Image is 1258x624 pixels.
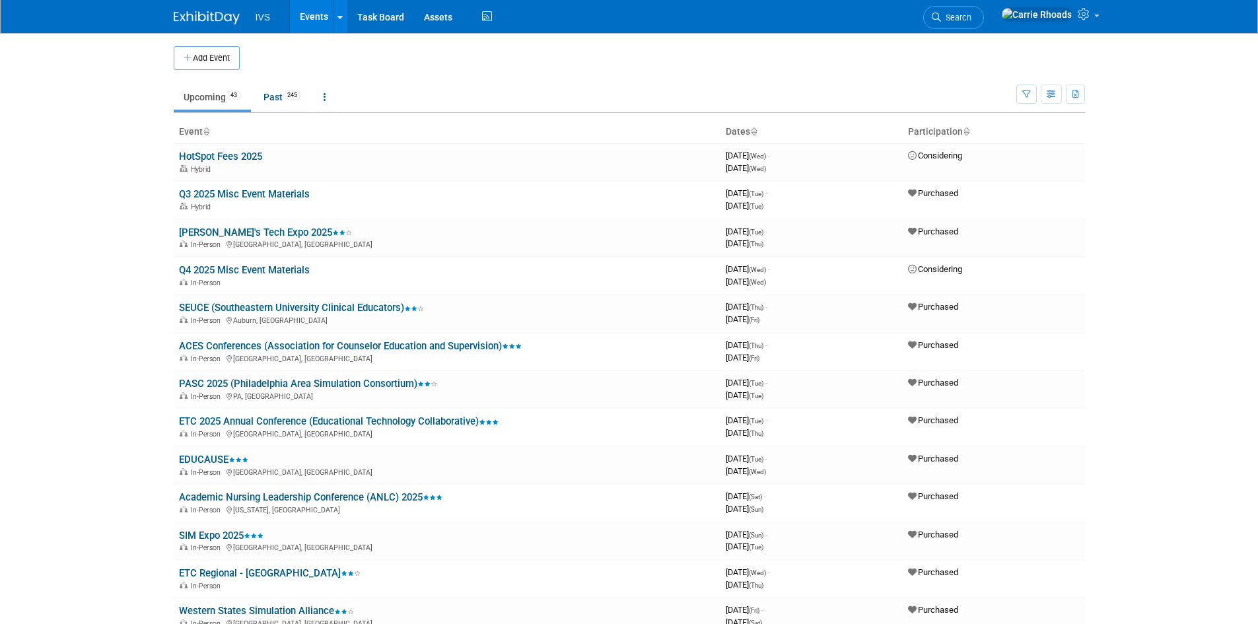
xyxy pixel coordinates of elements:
[180,203,188,209] img: Hybrid Event
[908,188,958,198] span: Purchased
[908,415,958,425] span: Purchased
[191,468,225,477] span: In-Person
[726,504,763,514] span: [DATE]
[903,121,1085,143] th: Participation
[179,378,437,390] a: PASC 2025 (Philadelphia Area Simulation Consortium)
[749,342,763,349] span: (Thu)
[749,240,763,248] span: (Thu)
[908,151,962,160] span: Considering
[908,454,958,464] span: Purchased
[908,567,958,577] span: Purchased
[191,165,215,174] span: Hybrid
[180,279,188,285] img: In-Person Event
[726,353,759,363] span: [DATE]
[749,493,762,501] span: (Sat)
[191,506,225,514] span: In-Person
[191,430,225,438] span: In-Person
[179,415,499,427] a: ETC 2025 Annual Conference (Educational Technology Collaborative)
[191,203,215,211] span: Hybrid
[179,428,715,438] div: [GEOGRAPHIC_DATA], [GEOGRAPHIC_DATA]
[764,491,766,501] span: -
[765,302,767,312] span: -
[726,567,770,577] span: [DATE]
[726,277,766,287] span: [DATE]
[227,90,241,100] span: 43
[1001,7,1072,22] img: Carrie Rhoads
[203,126,209,137] a: Sort by Event Name
[191,316,225,325] span: In-Person
[179,302,424,314] a: SEUCE (Southeastern University Clinical Educators)
[765,530,767,539] span: -
[726,302,767,312] span: [DATE]
[908,226,958,236] span: Purchased
[180,543,188,550] img: In-Person Event
[726,541,763,551] span: [DATE]
[256,12,271,22] span: IVS
[180,316,188,323] img: In-Person Event
[726,264,770,274] span: [DATE]
[749,380,763,387] span: (Tue)
[765,188,767,198] span: -
[765,378,767,388] span: -
[191,240,225,249] span: In-Person
[749,279,766,286] span: (Wed)
[179,466,715,477] div: [GEOGRAPHIC_DATA], [GEOGRAPHIC_DATA]
[726,466,766,476] span: [DATE]
[726,454,767,464] span: [DATE]
[179,353,715,363] div: [GEOGRAPHIC_DATA], [GEOGRAPHIC_DATA]
[174,46,240,70] button: Add Event
[726,491,766,501] span: [DATE]
[726,390,763,400] span: [DATE]
[726,314,759,324] span: [DATE]
[726,151,770,160] span: [DATE]
[908,340,958,350] span: Purchased
[179,188,310,200] a: Q3 2025 Misc Event Materials
[908,264,962,274] span: Considering
[908,302,958,312] span: Purchased
[749,532,763,539] span: (Sun)
[768,264,770,274] span: -
[179,226,352,238] a: [PERSON_NAME]'s Tech Expo 2025
[749,506,763,513] span: (Sun)
[180,506,188,512] img: In-Person Event
[179,541,715,552] div: [GEOGRAPHIC_DATA], [GEOGRAPHIC_DATA]
[180,468,188,475] img: In-Person Event
[749,607,759,614] span: (Fri)
[908,378,958,388] span: Purchased
[191,543,225,552] span: In-Person
[179,264,310,276] a: Q4 2025 Misc Event Materials
[174,121,720,143] th: Event
[941,13,971,22] span: Search
[750,126,757,137] a: Sort by Start Date
[180,240,188,247] img: In-Person Event
[180,355,188,361] img: In-Person Event
[726,378,767,388] span: [DATE]
[749,417,763,425] span: (Tue)
[726,415,767,425] span: [DATE]
[749,468,766,475] span: (Wed)
[191,582,225,590] span: In-Person
[179,530,263,541] a: SIM Expo 2025
[749,153,766,160] span: (Wed)
[749,430,763,437] span: (Thu)
[174,85,251,110] a: Upcoming43
[179,567,361,579] a: ETC Regional - [GEOGRAPHIC_DATA]
[179,491,442,503] a: Academic Nursing Leadership Conference (ANLC) 2025
[180,392,188,399] img: In-Person Event
[720,121,903,143] th: Dates
[765,340,767,350] span: -
[749,304,763,311] span: (Thu)
[179,605,354,617] a: Western States Simulation Alliance
[726,605,763,615] span: [DATE]
[908,491,958,501] span: Purchased
[963,126,969,137] a: Sort by Participation Type
[180,430,188,436] img: In-Person Event
[749,203,763,210] span: (Tue)
[726,201,763,211] span: [DATE]
[726,188,767,198] span: [DATE]
[179,340,522,352] a: ACES Conferences (Association for Counselor Education and Supervision)
[768,151,770,160] span: -
[749,456,763,463] span: (Tue)
[254,85,311,110] a: Past245
[923,6,984,29] a: Search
